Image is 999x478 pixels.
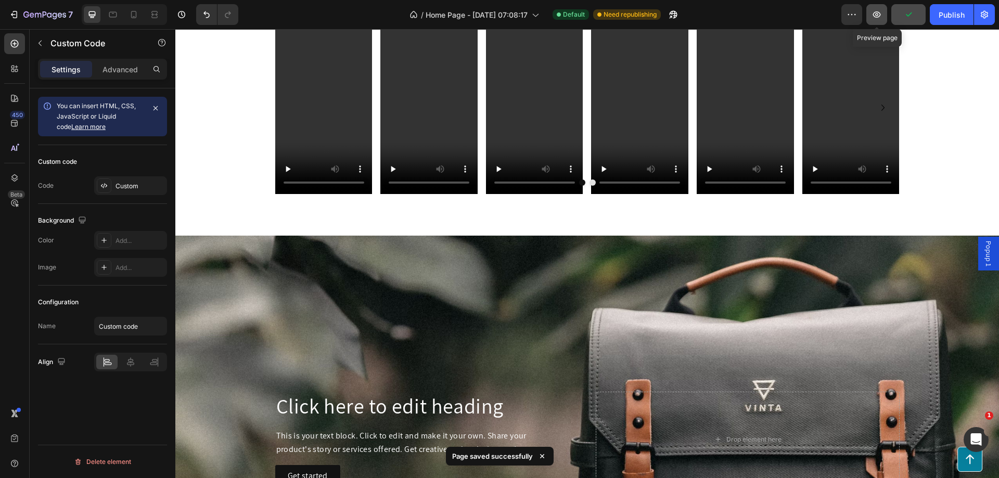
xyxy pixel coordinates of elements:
span: / [421,9,424,20]
div: 450 [10,111,25,119]
div: Add... [116,236,164,246]
div: Drop element here [551,406,606,415]
p: Custom Code [50,37,139,49]
button: Carousel Next Arrow [699,70,716,87]
div: Undo/Redo [196,4,238,25]
span: Home Page - [DATE] 07:08:17 [426,9,528,20]
button: Delete element [38,454,167,470]
h2: Click here to edit heading [100,363,404,391]
span: You can insert HTML, CSS, JavaScript or Liquid code [57,102,136,131]
div: Configuration [38,298,79,307]
div: Background [38,214,88,228]
div: Publish [939,9,965,20]
div: Beta [8,190,25,199]
div: Add... [116,263,164,273]
div: Code [38,181,54,190]
div: Image [38,263,56,272]
div: Delete element [74,456,131,468]
div: Custom code [38,157,77,166]
button: 7 [4,4,78,25]
iframe: Intercom live chat [964,427,989,452]
p: Advanced [103,64,138,75]
button: Dot [404,150,410,157]
p: Page saved successfully [452,451,533,461]
div: Align [38,355,68,369]
p: Settings [52,64,81,75]
div: Color [38,236,54,245]
div: Name [38,321,56,331]
div: Custom [116,182,164,191]
button: Dot [414,150,420,157]
span: Popup 1 [808,212,818,237]
a: Learn more [71,123,106,131]
iframe: To enrich screen reader interactions, please activate Accessibility in Grammarly extension settings [175,29,999,478]
button: Publish [930,4,974,25]
span: Default [563,10,585,19]
span: 1 [985,411,993,420]
p: 7 [68,8,73,21]
div: This is your text block. Click to edit and make it your own. Share your product's story or servic... [100,399,404,428]
span: Need republishing [604,10,657,19]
